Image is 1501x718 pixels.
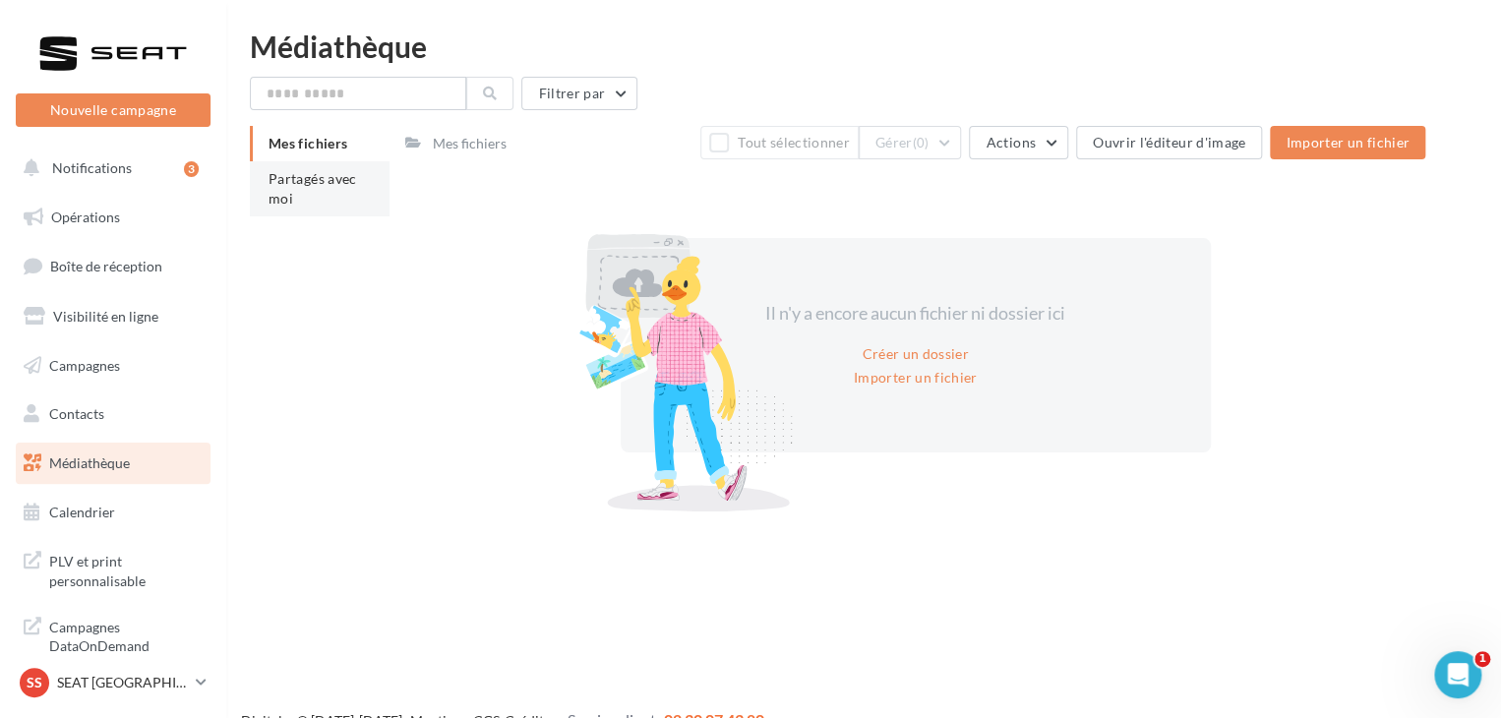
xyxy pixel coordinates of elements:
[250,31,1477,61] div: Médiathèque
[12,296,214,337] a: Visibilité en ligne
[12,443,214,484] a: Médiathèque
[12,148,207,189] button: Notifications 3
[1270,126,1425,159] button: Importer un fichier
[846,366,986,389] button: Importer un fichier
[1286,134,1410,150] span: Importer un fichier
[12,345,214,387] a: Campagnes
[269,135,347,151] span: Mes fichiers
[12,197,214,238] a: Opérations
[53,308,158,325] span: Visibilité en ligne
[12,245,214,287] a: Boîte de réception
[1434,651,1481,698] iframe: Intercom live chat
[57,673,188,692] p: SEAT [GEOGRAPHIC_DATA]
[16,664,210,701] a: SS SEAT [GEOGRAPHIC_DATA]
[913,135,930,150] span: (0)
[16,93,210,127] button: Nouvelle campagne
[184,161,199,177] div: 3
[1474,651,1490,667] span: 1
[859,126,962,159] button: Gérer(0)
[49,405,104,422] span: Contacts
[700,126,858,159] button: Tout sélectionner
[12,393,214,435] a: Contacts
[49,548,203,590] span: PLV et print personnalisable
[49,504,115,520] span: Calendrier
[854,342,977,366] button: Créer un dossier
[51,209,120,225] span: Opérations
[12,606,214,664] a: Campagnes DataOnDemand
[1076,126,1262,159] button: Ouvrir l'éditeur d'image
[52,159,132,176] span: Notifications
[269,170,357,207] span: Partagés avec moi
[12,492,214,533] a: Calendrier
[433,134,507,153] div: Mes fichiers
[969,126,1067,159] button: Actions
[49,614,203,656] span: Campagnes DataOnDemand
[986,134,1035,150] span: Actions
[49,454,130,471] span: Médiathèque
[521,77,637,110] button: Filtrer par
[12,540,214,598] a: PLV et print personnalisable
[50,258,162,274] span: Boîte de réception
[765,302,1065,324] span: Il n'y a encore aucun fichier ni dossier ici
[27,673,42,692] span: SS
[49,356,120,373] span: Campagnes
